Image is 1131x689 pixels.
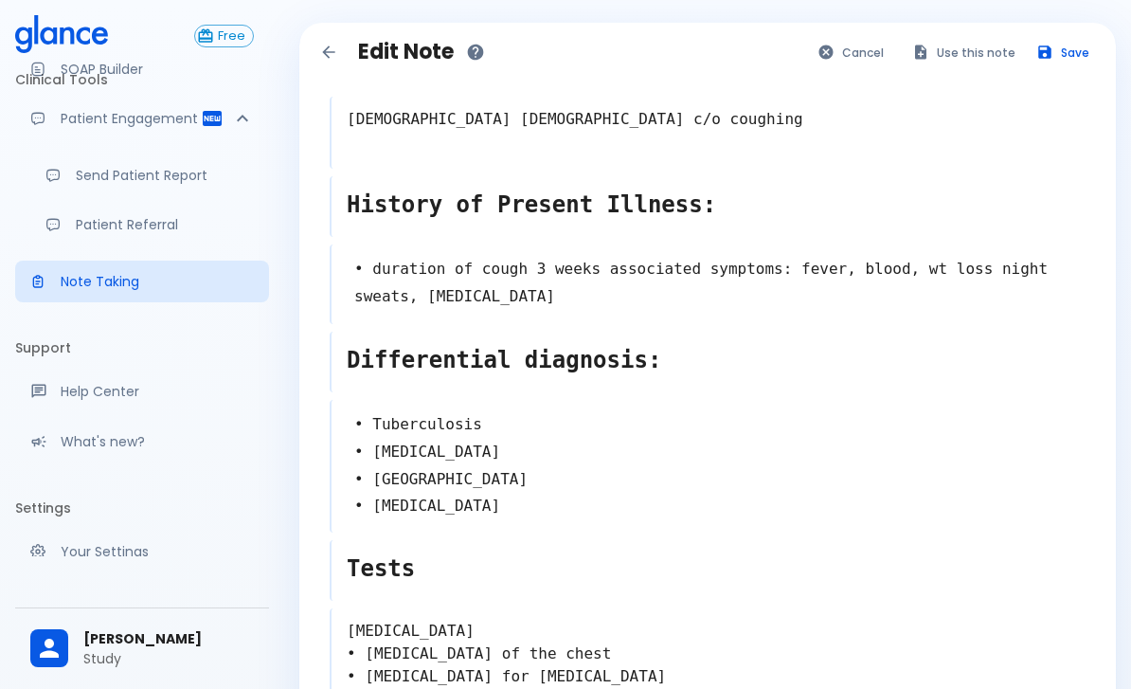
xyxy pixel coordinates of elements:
[903,39,1027,66] button: Use this note for Quick Coder, SOAP Builder, Patient Report
[358,40,454,64] h1: Edit Note
[61,542,254,561] p: Your Settings
[1027,39,1101,66] button: Save note
[15,371,269,412] a: Get help from our support team
[194,25,254,47] button: Free
[808,39,895,66] button: Cancel and go back to notes
[15,421,269,462] div: Recent updates and feature releases
[61,382,254,401] p: Help Center
[15,98,269,139] div: Patient Reports & Referrals
[15,485,269,531] li: Settings
[15,531,269,572] a: Manage your settings
[332,544,1086,593] textarea: Tests
[332,180,1086,229] textarea: History of Present Illness:
[30,204,269,245] a: Receive patient referrals
[314,38,343,66] button: Back to notes
[76,166,254,185] p: Send Patient Report
[332,404,1086,525] textarea: • Tuberculosis • [MEDICAL_DATA] • [GEOGRAPHIC_DATA] • [MEDICAL_DATA]
[332,248,1086,317] textarea: • duration of cough 3 weeks associated symptoms: fever, blood, wt loss night sweats, [MEDICAL_DATA]
[61,109,201,128] p: Patient Engagement
[210,29,253,44] span: Free
[332,335,1086,385] textarea: Differential diagnosis:
[61,272,254,291] p: Note Taking
[30,154,269,196] a: Send a patient summary
[15,57,269,102] li: Clinical Tools
[83,629,254,649] span: [PERSON_NAME]
[332,100,1086,161] textarea: [DEMOGRAPHIC_DATA] [DEMOGRAPHIC_DATA] c/o coughing
[76,215,254,234] p: Patient Referral
[15,261,269,302] a: Advanced note-taking
[461,38,490,66] button: How to use notes
[194,25,269,47] a: Click to view or change your subscription
[83,649,254,668] p: Study
[15,325,269,371] li: Support
[15,616,269,681] div: [PERSON_NAME]Study
[61,432,254,451] p: What's new?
